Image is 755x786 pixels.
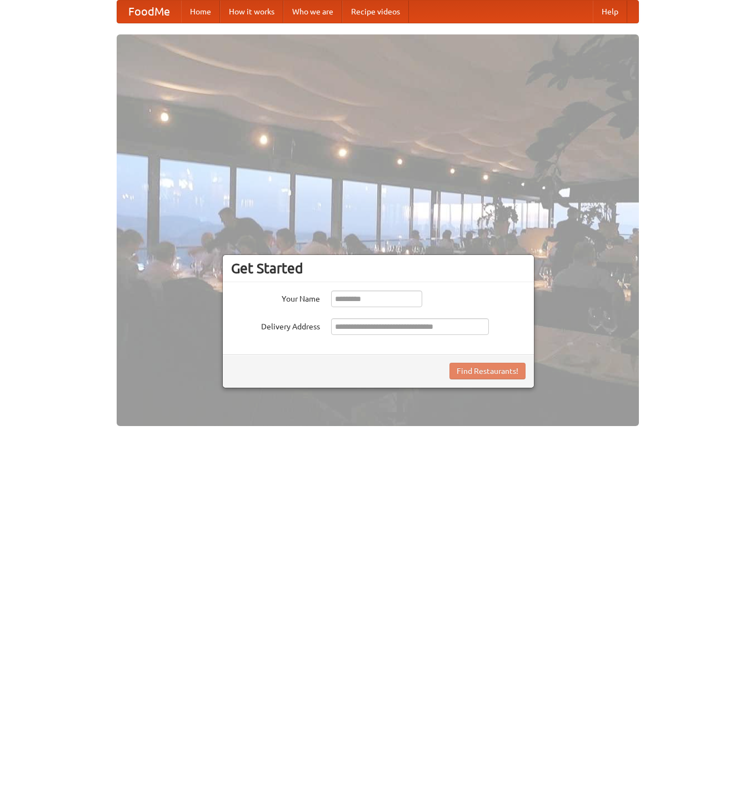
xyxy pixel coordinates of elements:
[231,291,320,304] label: Your Name
[181,1,220,23] a: Home
[117,1,181,23] a: FoodMe
[449,363,526,379] button: Find Restaurants!
[342,1,409,23] a: Recipe videos
[231,260,526,277] h3: Get Started
[283,1,342,23] a: Who we are
[220,1,283,23] a: How it works
[593,1,627,23] a: Help
[231,318,320,332] label: Delivery Address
